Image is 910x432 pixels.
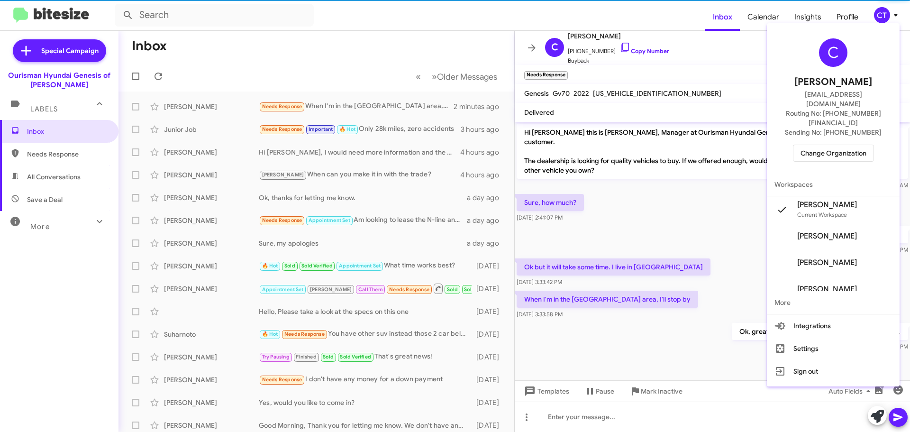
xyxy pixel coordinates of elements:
span: Change Organization [801,145,866,161]
span: [PERSON_NAME] [797,200,857,210]
span: More [767,291,900,314]
span: Workspaces [767,173,900,196]
span: Current Workspace [797,211,847,218]
button: Change Organization [793,145,874,162]
span: [PERSON_NAME] [797,285,857,294]
span: [PERSON_NAME] [797,258,857,267]
button: Integrations [767,314,900,337]
span: Sending No: [PHONE_NUMBER] [785,128,882,137]
button: Settings [767,337,900,360]
div: C [819,38,847,67]
span: [PERSON_NAME] [794,74,872,90]
button: Sign out [767,360,900,383]
span: Routing No: [PHONE_NUMBER][FINANCIAL_ID] [778,109,888,128]
span: [EMAIL_ADDRESS][DOMAIN_NAME] [778,90,888,109]
span: [PERSON_NAME] [797,231,857,241]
